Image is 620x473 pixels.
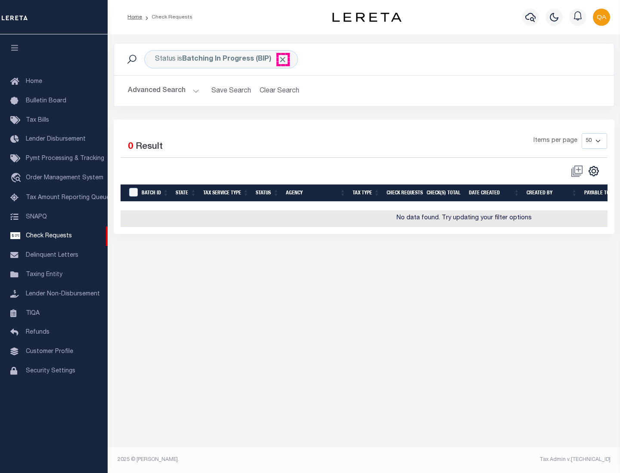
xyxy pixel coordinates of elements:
[26,329,50,335] span: Refunds
[252,184,282,202] th: Status: activate to sort column ascending
[533,136,577,146] span: Items per page
[138,184,172,202] th: Batch Id: activate to sort column ascending
[26,156,104,162] span: Pymt Processing & Tracking
[26,117,49,123] span: Tax Bills
[26,214,47,220] span: SNAPQ
[26,175,103,181] span: Order Management System
[142,13,192,21] li: Check Requests
[200,184,252,202] th: Tax Service Type: activate to sort column ascending
[26,349,73,355] span: Customer Profile
[26,136,86,142] span: Lender Disbursement
[128,83,199,99] button: Advanced Search
[172,184,200,202] th: State: activate to sort column ascending
[465,184,523,202] th: Date Created: activate to sort column ascending
[332,12,401,22] img: logo-dark.svg
[144,50,298,68] div: Status is
[128,142,133,151] span: 0
[206,83,256,99] button: Save Search
[593,9,610,26] img: svg+xml;base64,PHN2ZyB4bWxucz0iaHR0cDovL3d3dy53My5vcmcvMjAwMC9zdmciIHBvaW50ZXItZXZlbnRzPSJub25lIi...
[256,83,303,99] button: Clear Search
[282,184,349,202] th: Agency: activate to sort column ascending
[26,272,62,278] span: Taxing Entity
[26,252,78,258] span: Delinquent Letters
[423,184,465,202] th: Check(s) Total
[111,456,364,464] div: 2025 © [PERSON_NAME].
[26,368,75,374] span: Security Settings
[26,233,72,239] span: Check Requests
[26,79,42,85] span: Home
[370,456,611,464] div: Tax Admin v.[TECHNICAL_ID]
[26,195,110,201] span: Tax Amount Reporting Queue
[127,15,142,20] a: Home
[26,310,40,316] span: TIQA
[349,184,383,202] th: Tax Type: activate to sort column ascending
[26,98,66,104] span: Bulletin Board
[383,184,423,202] th: Check Requests
[26,291,100,297] span: Lender Non-Disbursement
[278,55,287,64] span: Click to Remove
[10,173,24,184] i: travel_explore
[523,184,581,202] th: Created By: activate to sort column ascending
[182,56,287,63] b: Batching In Progress (BIP)
[136,140,163,154] label: Result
